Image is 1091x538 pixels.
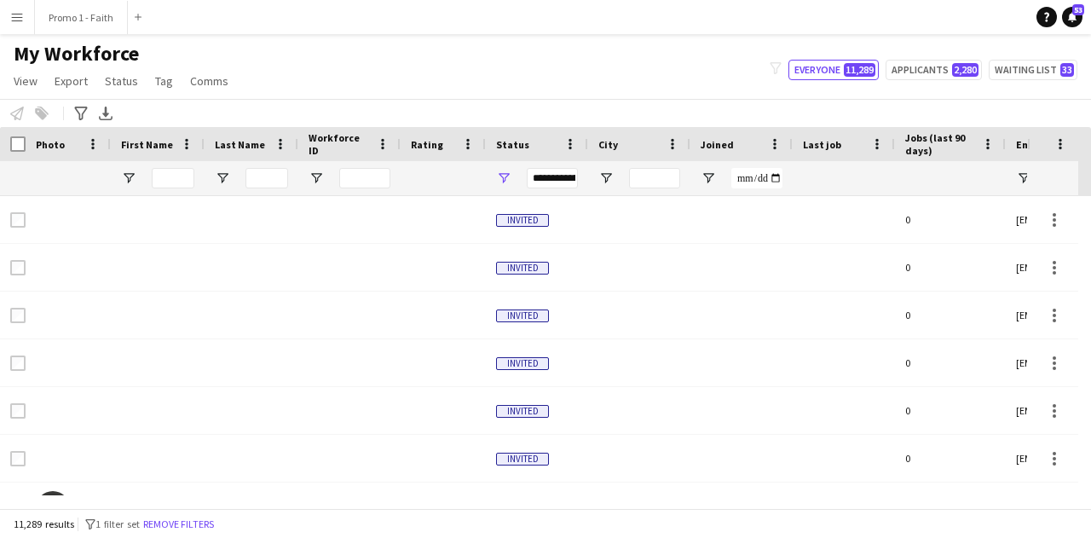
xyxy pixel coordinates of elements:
div: 0 [895,292,1006,338]
button: Open Filter Menu [598,171,614,186]
span: My Workforce [14,41,139,67]
input: Row Selection is disabled for this row (unchecked) [10,403,26,419]
div: Njapha [205,483,298,529]
button: Promo 1 - Faith [35,1,128,34]
span: Status [496,138,529,151]
div: 0 [895,339,1006,386]
div: Umlazi [588,483,690,529]
div: 0 [895,435,1006,482]
span: Tag [155,73,173,89]
a: Tag [148,70,180,92]
button: Everyone11,289 [788,60,879,80]
span: 33 [1060,63,1074,77]
button: Open Filter Menu [215,171,230,186]
span: Invited [496,309,549,322]
button: Open Filter Menu [309,171,324,186]
div: 0wami [111,483,205,529]
span: Export [55,73,88,89]
span: Status [105,73,138,89]
button: Open Filter Menu [701,171,716,186]
a: 53 [1062,7,1082,27]
span: First Name [121,138,173,151]
input: City Filter Input [629,168,680,188]
div: 5663 [298,483,401,529]
span: 11,289 [844,63,875,77]
div: 0 [895,483,1006,529]
input: Workforce ID Filter Input [339,168,390,188]
span: Jobs (last 90 days) [905,131,975,157]
app-action-btn: Advanced filters [71,103,91,124]
span: View [14,73,38,89]
input: Joined Filter Input [731,168,782,188]
button: Open Filter Menu [496,171,511,186]
img: 0wami Njapha [36,491,70,525]
span: Rating [411,138,443,151]
input: Row Selection is disabled for this row (unchecked) [10,212,26,228]
a: Export [48,70,95,92]
div: [DATE] [690,483,793,529]
button: Waiting list33 [989,60,1077,80]
span: 1 filter set [95,518,140,530]
span: Invited [496,405,549,418]
button: Applicants2,280 [886,60,982,80]
span: Joined [701,138,734,151]
span: Comms [190,73,228,89]
input: Last Name Filter Input [245,168,288,188]
input: Row Selection is disabled for this row (unchecked) [10,308,26,323]
span: Invited [496,453,549,466]
button: Remove filters [140,515,217,534]
span: 2,280 [952,63,978,77]
a: View [7,70,44,92]
input: Row Selection is disabled for this row (unchecked) [10,356,26,371]
span: Workforce ID [309,131,370,157]
span: Invited [496,357,549,370]
span: Invited [496,262,549,275]
input: Row Selection is disabled for this row (unchecked) [10,260,26,275]
span: Invited [496,214,549,227]
span: City [598,138,618,151]
span: 53 [1072,4,1084,15]
button: Open Filter Menu [121,171,136,186]
div: 0 [895,244,1006,291]
app-action-btn: Export XLSX [95,103,116,124]
input: Row Selection is disabled for this row (unchecked) [10,451,26,466]
a: Comms [183,70,235,92]
span: Email [1016,138,1043,151]
span: Last job [803,138,841,151]
div: 0 [895,387,1006,434]
div: 0 [895,196,1006,243]
span: Photo [36,138,65,151]
button: Open Filter Menu [1016,171,1031,186]
a: Status [98,70,145,92]
span: Last Name [215,138,265,151]
input: First Name Filter Input [152,168,194,188]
